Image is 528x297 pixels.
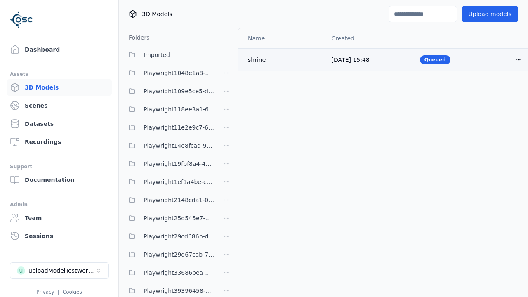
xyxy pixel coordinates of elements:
button: Playwright29cd686b-d0c9-4777-aa54-1065c8c7cee8 [124,228,214,245]
a: Privacy [36,289,54,295]
img: Logo [10,8,33,31]
a: Sessions [7,228,112,244]
button: Imported [124,47,233,63]
div: Assets [10,69,108,79]
th: Created [325,28,413,48]
a: Documentation [7,172,112,188]
span: Playwright33686bea-41a4-43c8-b27a-b40c54b773e3 [144,268,214,278]
span: Playwright39396458-2985-42cf-8e78-891847c6b0fc [144,286,214,296]
span: Playwright25d545e7-ff08-4d3b-b8cd-ba97913ee80b [144,213,214,223]
a: Cookies [63,289,82,295]
div: Support [10,162,108,172]
button: Playwright11e2e9c7-6c23-4ce7-ac48-ea95a4ff6a43 [124,119,214,136]
span: 3D Models [142,10,172,18]
button: Playwright109e5ce5-d2cb-4ab8-a55a-98f36a07a7af [124,83,214,99]
button: Select a workspace [10,262,109,279]
span: [DATE] 15:48 [332,57,370,63]
button: Playwright33686bea-41a4-43c8-b27a-b40c54b773e3 [124,264,214,281]
div: u [17,266,25,275]
button: Playwright1048e1a8-7157-4402-9d51-a0d67d82f98b [124,65,214,81]
div: shrine [248,56,318,64]
button: Playwright19fbf8a4-490f-4493-a67b-72679a62db0e [124,156,214,172]
th: Name [238,28,325,48]
span: Imported [144,50,170,60]
span: Playwright1ef1a4be-ca25-4334-b22c-6d46e5dc87b0 [144,177,214,187]
span: Playwright109e5ce5-d2cb-4ab8-a55a-98f36a07a7af [144,86,214,96]
span: Playwright2148cda1-0135-4eee-9a3e-ba7e638b60a6 [144,195,214,205]
a: Recordings [7,134,112,150]
button: Playwright29d67cab-7655-4a15-9701-4b560da7f167 [124,246,214,263]
div: Queued [420,55,450,64]
span: Playwright29cd686b-d0c9-4777-aa54-1065c8c7cee8 [144,231,214,241]
span: Playwright118ee3a1-6e25-456a-9a29-0f34eaed349c [144,104,214,114]
a: Team [7,210,112,226]
span: Playwright19fbf8a4-490f-4493-a67b-72679a62db0e [144,159,214,169]
div: Admin [10,200,108,210]
span: Playwright14e8fcad-9ce8-4c9f-9ba9-3f066997ed84 [144,141,214,151]
div: uploadModelTestWorkspace [28,266,95,275]
a: Scenes [7,97,112,114]
span: | [58,289,59,295]
a: Datasets [7,115,112,132]
button: Playwright1ef1a4be-ca25-4334-b22c-6d46e5dc87b0 [124,174,214,190]
button: Playwright25d545e7-ff08-4d3b-b8cd-ba97913ee80b [124,210,214,226]
span: Playwright11e2e9c7-6c23-4ce7-ac48-ea95a4ff6a43 [144,123,214,132]
h3: Folders [124,33,150,42]
button: Upload models [462,6,518,22]
span: Playwright1048e1a8-7157-4402-9d51-a0d67d82f98b [144,68,214,78]
button: Playwright14e8fcad-9ce8-4c9f-9ba9-3f066997ed84 [124,137,214,154]
a: Dashboard [7,41,112,58]
a: 3D Models [7,79,112,96]
button: Playwright2148cda1-0135-4eee-9a3e-ba7e638b60a6 [124,192,214,208]
button: Playwright118ee3a1-6e25-456a-9a29-0f34eaed349c [124,101,214,118]
span: Playwright29d67cab-7655-4a15-9701-4b560da7f167 [144,250,214,259]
